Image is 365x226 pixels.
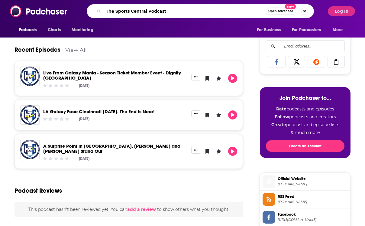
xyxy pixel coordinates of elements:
[48,26,61,34] span: Charts
[214,147,223,156] button: Leave a Rating
[275,114,289,120] strong: Follow
[263,175,348,188] a: Official Website[DOMAIN_NAME]
[20,105,40,125] img: LA Galaxy Face Cincinnati on Saturday. The End Is Near!
[43,70,181,81] a: Live From Galaxy Mania - Season Ticket Member Event - Dignity Health Sports Park
[263,211,348,224] a: Facebook[URL][DOMAIN_NAME]
[203,147,212,156] button: Bookmark Episode
[43,109,155,114] a: LA Galaxy Face Cincinnati on Saturday. The End Is Near!
[266,106,344,112] li: podcasts and episodes
[79,84,89,88] div: [DATE]
[333,26,343,34] span: More
[103,6,266,16] input: Search podcasts, credits, & more...
[43,143,180,154] a: A Surprise Point in Seattle. Yamane and Micovic Stand Out
[191,74,200,80] button: Show More Button
[214,74,223,83] button: Leave a Rating
[292,26,321,34] span: For Podcasters
[266,40,345,52] div: Search followers
[203,110,212,120] button: Bookmark Episode
[328,56,345,67] a: Copy Link
[266,8,296,15] button: Open AdvancedNew
[191,110,200,117] button: Show More Button
[278,182,348,186] span: CornerOfTheGalaxy.com
[10,5,68,17] img: Podchaser - Follow, Share and Rate Podcasts
[278,218,348,222] span: https://www.facebook.com/CornerOfTheGalaxy
[228,147,237,156] button: Play
[308,56,325,67] a: Share on Reddit
[214,110,223,120] button: Leave a Rating
[42,83,70,88] div: Community Rating: 0 out of 5
[79,156,89,161] div: [DATE]
[228,110,237,120] button: Play
[278,212,348,217] span: Facebook
[127,206,156,213] button: add a review
[44,24,64,36] a: Charts
[65,47,87,53] a: View All
[15,24,44,36] button: open menu
[203,74,212,83] button: Bookmark Episode
[228,74,237,83] button: Play
[285,4,296,9] span: New
[288,24,330,36] button: open menu
[266,114,344,120] li: podcasts and creators
[263,193,348,206] a: RSS Feed[DOMAIN_NAME]
[20,67,40,86] img: Live From Galaxy Mania - Season Ticket Member Event - Dignity Health Sports Park
[266,140,344,152] button: Create an Account
[268,56,286,67] a: Share on Facebook
[257,26,281,34] span: For Business
[42,156,70,161] div: Community Rating: 0 out of 5
[288,56,305,67] a: Share on X/Twitter
[328,6,355,16] button: Log In
[278,176,348,182] span: Official Website
[268,10,293,13] span: Open Advanced
[79,117,89,121] div: [DATE]
[87,4,314,18] div: Search podcasts, credits, & more...
[191,147,200,153] button: Show More Button
[328,24,350,36] button: open menu
[271,41,340,52] input: Email address...
[67,24,101,36] button: open menu
[278,200,348,204] span: feeds.soundcloud.com
[276,106,286,112] strong: Rate
[15,187,62,195] h3: Podcast Reviews
[266,130,344,135] li: & much more
[266,122,344,127] li: podcast and episode lists
[278,194,348,199] span: RSS Feed
[266,94,344,101] h3: Join Podchaser to...
[15,46,60,54] a: Recent Episodes
[42,117,70,121] div: Community Rating: 0 out of 5
[20,140,40,159] img: A Surprise Point in Seattle. Yamane and Micovic Stand Out
[28,207,229,212] span: This podcast hasn't been reviewed yet. You can to show others what you thought.
[19,26,37,34] span: Podcasts
[271,122,286,127] strong: Create
[72,26,93,34] span: Monitoring
[253,24,288,36] button: open menu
